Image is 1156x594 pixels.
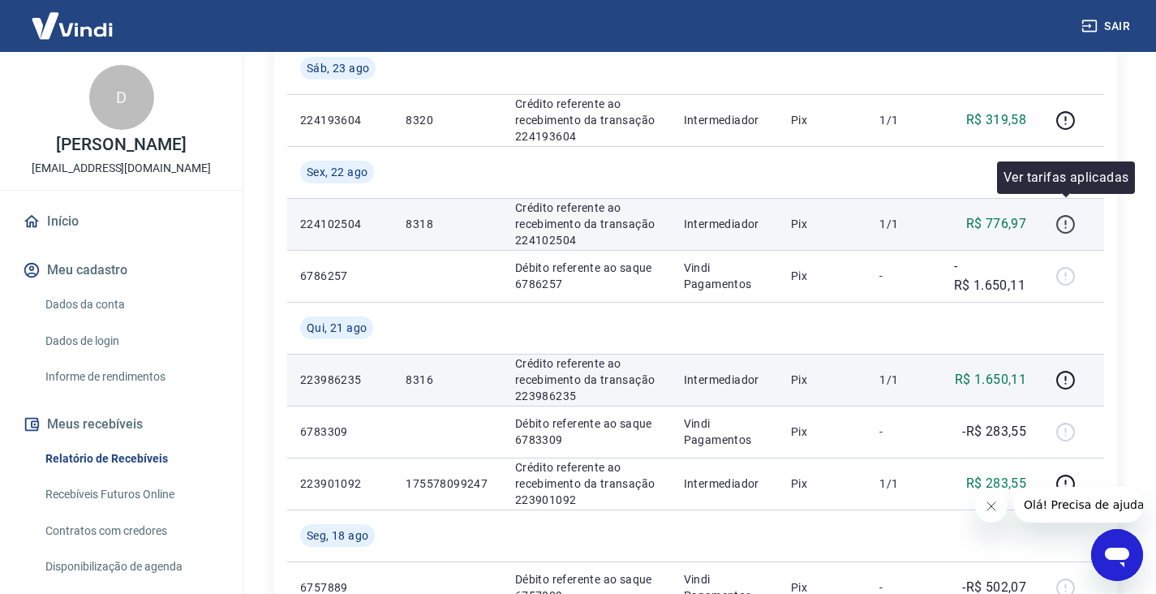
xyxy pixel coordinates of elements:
[791,216,854,232] p: Pix
[56,136,186,153] p: [PERSON_NAME]
[879,476,927,492] p: 1/1
[39,325,223,358] a: Dados de login
[19,407,223,442] button: Meus recebíveis
[791,112,854,128] p: Pix
[1078,11,1137,41] button: Sair
[307,60,369,76] span: Sáb, 23 ago
[1014,487,1143,523] iframe: Mensagem da empresa
[307,527,368,544] span: Seg, 18 ago
[515,200,658,248] p: Crédito referente ao recebimento da transação 224102504
[1003,168,1128,187] p: Ver tarifas aplicadas
[684,216,765,232] p: Intermediador
[300,372,380,388] p: 223986235
[954,256,1027,295] p: -R$ 1.650,11
[1091,529,1143,581] iframe: Botão para abrir a janela de mensagens
[684,415,765,448] p: Vindi Pagamentos
[10,11,136,24] span: Olá! Precisa de ajuda?
[966,214,1027,234] p: R$ 776,97
[791,372,854,388] p: Pix
[515,355,658,404] p: Crédito referente ao recebimento da transação 223986235
[406,372,488,388] p: 8316
[19,204,223,239] a: Início
[39,550,223,583] a: Disponibilização de agenda
[515,260,658,292] p: Débito referente ao saque 6786257
[39,478,223,511] a: Recebíveis Futuros Online
[300,476,380,492] p: 223901092
[307,164,367,180] span: Sex, 22 ago
[515,415,658,448] p: Débito referente ao saque 6783309
[684,372,765,388] p: Intermediador
[406,476,488,492] p: 175578099247
[966,474,1027,493] p: R$ 283,55
[684,112,765,128] p: Intermediador
[300,112,380,128] p: 224193604
[684,260,765,292] p: Vindi Pagamentos
[791,268,854,284] p: Pix
[39,514,223,548] a: Contratos com credores
[300,424,380,440] p: 6783309
[406,216,488,232] p: 8318
[300,216,380,232] p: 224102504
[19,252,223,288] button: Meu cadastro
[879,112,927,128] p: 1/1
[19,1,125,50] img: Vindi
[955,370,1026,390] p: R$ 1.650,11
[791,424,854,440] p: Pix
[39,360,223,394] a: Informe de rendimentos
[879,372,927,388] p: 1/1
[300,268,380,284] p: 6786257
[32,160,211,177] p: [EMAIL_ADDRESS][DOMAIN_NAME]
[879,268,927,284] p: -
[89,65,154,130] div: D
[975,490,1008,523] iframe: Fechar mensagem
[39,442,223,476] a: Relatório de Recebíveis
[962,422,1026,441] p: -R$ 283,55
[879,424,927,440] p: -
[307,320,367,336] span: Qui, 21 ago
[684,476,765,492] p: Intermediador
[406,112,488,128] p: 8320
[515,96,658,144] p: Crédito referente ao recebimento da transação 224193604
[879,216,927,232] p: 1/1
[39,288,223,321] a: Dados da conta
[515,459,658,508] p: Crédito referente ao recebimento da transação 223901092
[791,476,854,492] p: Pix
[966,110,1027,130] p: R$ 319,58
